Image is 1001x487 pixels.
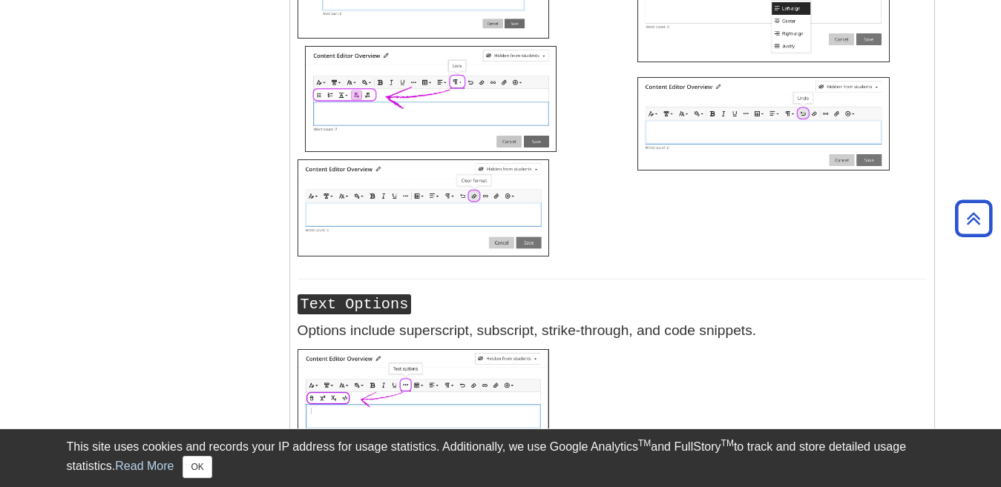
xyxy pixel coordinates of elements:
[298,320,927,342] p: Options include superscript, subscript, strike-through, and code snippets.
[67,438,935,478] div: This site uses cookies and records your IP address for usage statistics. Additionally, we use Goo...
[637,77,889,170] img: Undo changes made to text
[721,438,734,448] sup: TM
[950,208,997,228] a: Back to Top
[298,159,549,256] img: Clear text formatting
[298,294,412,314] kbd: Text Options
[638,438,651,448] sup: TM
[115,460,174,472] a: Read More
[183,456,211,478] button: Close
[305,46,557,152] img: Format lists
[298,349,549,460] img: Extra text options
